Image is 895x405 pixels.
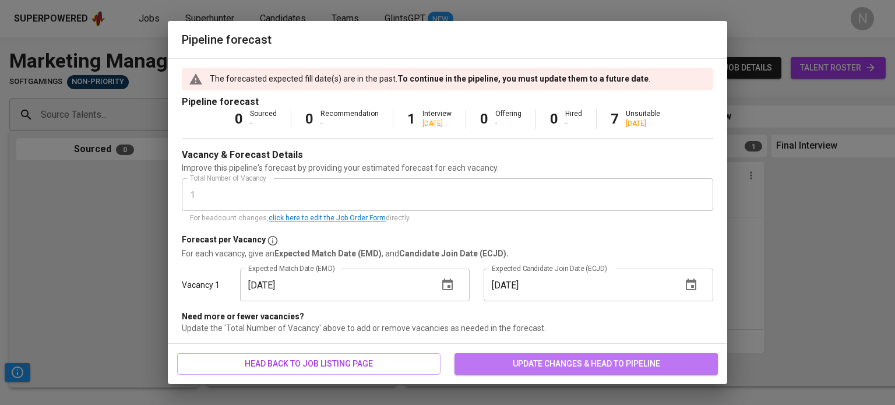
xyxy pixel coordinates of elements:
[407,111,415,127] b: 1
[250,109,277,129] div: Sourced
[626,119,660,129] div: [DATE]
[495,119,522,129] div: -
[565,109,582,129] div: Hired
[274,249,382,258] b: Expected Match Date (EMD)
[182,279,220,291] p: Vacancy 1
[626,109,660,129] div: Unsuitable
[565,119,582,129] div: -
[182,248,713,259] p: For each vacancy, give an , and
[464,357,709,371] span: update changes & head to pipeline
[422,109,452,129] div: Interview
[550,111,558,127] b: 0
[399,249,509,258] b: Candidate Join Date (ECJD).
[454,353,718,375] button: update changes & head to pipeline
[250,119,277,129] div: -
[235,111,243,127] b: 0
[182,162,713,174] p: Improve this pipeline's forecast by providing your estimated forecast for each vacancy.
[397,74,649,83] b: To continue in the pipeline, you must update them to a future date
[182,30,713,49] h6: Pipeline forecast
[182,148,303,162] p: Vacancy & Forecast Details
[182,311,713,322] p: Need more or fewer vacancies?
[186,357,431,371] span: head back to job listing page
[320,119,379,129] div: -
[182,95,713,109] p: Pipeline forecast
[210,73,650,84] p: The forecasted expected fill date(s) are in the past. .
[611,111,619,127] b: 7
[190,213,705,224] p: For headcount changes, directly.
[269,214,386,222] a: click here to edit the Job Order Form
[320,109,379,129] div: Recommendation
[480,111,488,127] b: 0
[177,353,441,375] button: head back to job listing page
[305,111,313,127] b: 0
[182,322,713,334] p: Update the 'Total Number of Vacancy' above to add or remove vacancies as needed in the forecast.
[495,109,522,129] div: Offering
[182,234,266,248] p: Forecast per Vacancy
[422,119,452,129] div: [DATE]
